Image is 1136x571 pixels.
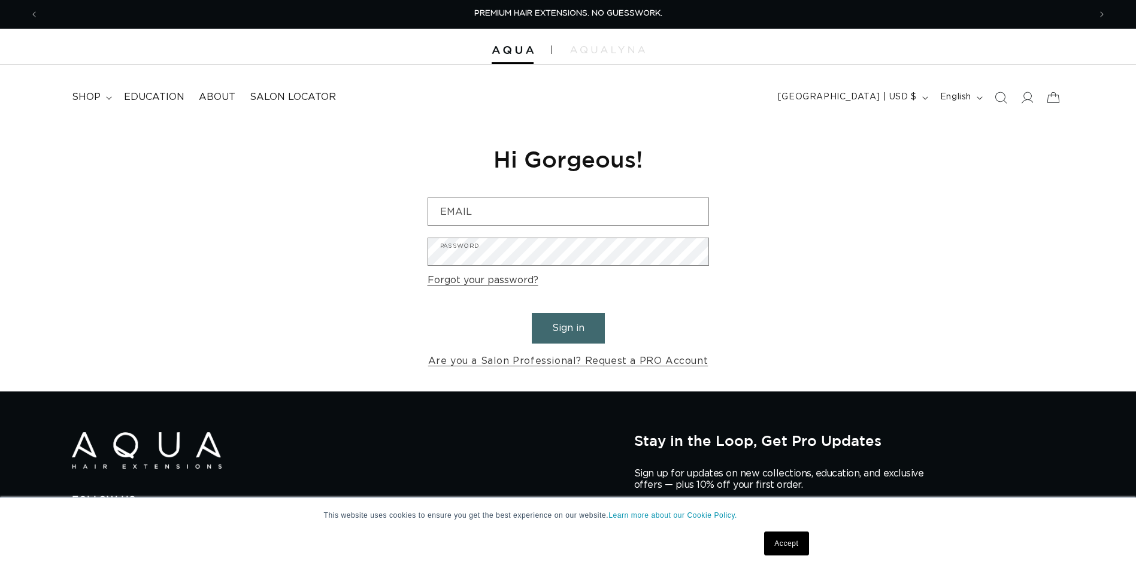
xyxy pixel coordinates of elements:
button: English [933,86,987,109]
img: Aqua Hair Extensions [492,46,534,54]
h2: Stay in the Loop, Get Pro Updates [634,432,1064,449]
a: Forgot your password? [428,272,538,289]
span: English [940,91,971,104]
button: [GEOGRAPHIC_DATA] | USD $ [771,86,933,109]
input: Email [428,198,708,225]
button: Previous announcement [21,3,47,26]
a: Salon Locator [243,84,343,111]
p: This website uses cookies to ensure you get the best experience on our website. [324,510,813,521]
h1: Hi Gorgeous! [428,144,709,174]
span: shop [72,91,101,104]
a: Learn more about our Cookie Policy. [608,511,737,520]
img: aqualyna.com [570,46,645,53]
span: About [199,91,235,104]
a: Are you a Salon Professional? Request a PRO Account [428,353,708,370]
a: Accept [764,531,808,555]
summary: shop [65,84,117,111]
span: PREMIUM HAIR EXTENSIONS. NO GUESSWORK. [474,10,662,17]
span: [GEOGRAPHIC_DATA] | USD $ [778,91,917,104]
img: Aqua Hair Extensions [72,432,222,469]
p: Sign up for updates on new collections, education, and exclusive offers — plus 10% off your first... [634,468,934,491]
button: Next announcement [1089,3,1115,26]
span: Education [124,91,184,104]
button: Sign in [532,313,605,344]
summary: Search [987,84,1014,111]
a: Education [117,84,192,111]
span: Salon Locator [250,91,336,104]
a: About [192,84,243,111]
h2: Follow Us [72,494,616,507]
